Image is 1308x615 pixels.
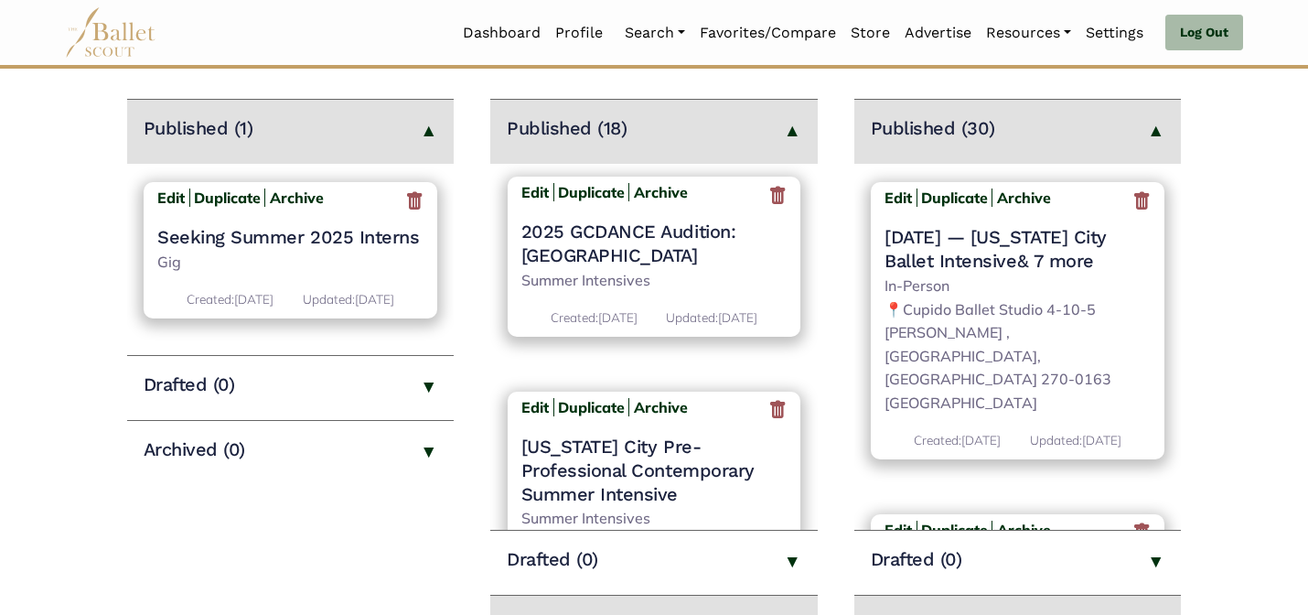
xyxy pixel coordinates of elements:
[843,14,897,52] a: Store
[617,14,692,52] a: Search
[303,289,394,309] p: [DATE]
[1165,15,1243,51] a: Log Out
[628,398,688,416] a: Archive
[157,189,190,207] a: Edit
[558,398,625,416] a: Duplicate
[144,372,235,396] h4: Drafted (0)
[997,521,1051,539] b: Archive
[521,220,788,267] a: 2025 GCDANCE Audition: [GEOGRAPHIC_DATA]
[692,14,843,52] a: Favorites/Compare
[885,275,1151,415] p: In-Person 📍Cupido Ballet Studio 4-10-5 [PERSON_NAME] , [GEOGRAPHIC_DATA], [GEOGRAPHIC_DATA] 270-0...
[885,189,912,207] b: Edit
[979,14,1078,52] a: Resources
[521,398,549,416] b: Edit
[157,189,185,207] b: Edit
[914,432,961,448] span: Created:
[558,183,625,201] a: Duplicate
[634,398,688,416] b: Archive
[885,521,912,539] b: Edit
[871,547,962,571] h4: Drafted (0)
[666,307,757,328] p: [DATE]
[194,189,261,207] a: Duplicate
[628,183,688,201] a: Archive
[187,291,234,307] span: Created:
[634,183,688,201] b: Archive
[921,189,988,207] a: Duplicate
[456,14,548,52] a: Dashboard
[157,251,423,275] p: Gig
[885,521,917,539] a: Edit
[521,398,554,416] a: Edit
[521,435,788,506] a: [US_STATE] City Pre-Professional Contemporary Summer Intensive
[1030,432,1082,448] span: Updated:
[1017,250,1094,272] a: & 7 more
[885,226,1107,272] a: [DATE] — [US_STATE] City Ballet Intensive
[521,183,549,201] b: Edit
[507,116,627,140] h4: Published (18)
[548,14,610,52] a: Profile
[303,291,355,307] span: Updated:
[914,430,1001,450] p: [DATE]
[157,225,423,249] a: Seeking Summer 2025 Interns
[144,116,253,140] h4: Published (1)
[885,189,917,207] a: Edit
[270,189,324,207] b: Archive
[997,189,1051,207] b: Archive
[187,289,273,309] p: [DATE]
[521,507,788,531] p: Summer Intensives
[264,189,324,207] a: Archive
[1030,430,1121,450] p: [DATE]
[871,116,994,140] h4: Published (30)
[992,521,1051,539] a: Archive
[885,226,1107,272] span: — [US_STATE] City Ballet Intensive
[521,183,554,201] a: Edit
[992,189,1051,207] a: Archive
[507,547,598,571] h4: Drafted (0)
[551,307,638,328] p: [DATE]
[521,269,788,293] p: Summer Intensives
[551,309,598,325] span: Created:
[666,309,718,325] span: Updated:
[1078,14,1151,52] a: Settings
[897,14,979,52] a: Advertise
[144,437,245,461] h4: Archived (0)
[921,521,988,539] a: Duplicate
